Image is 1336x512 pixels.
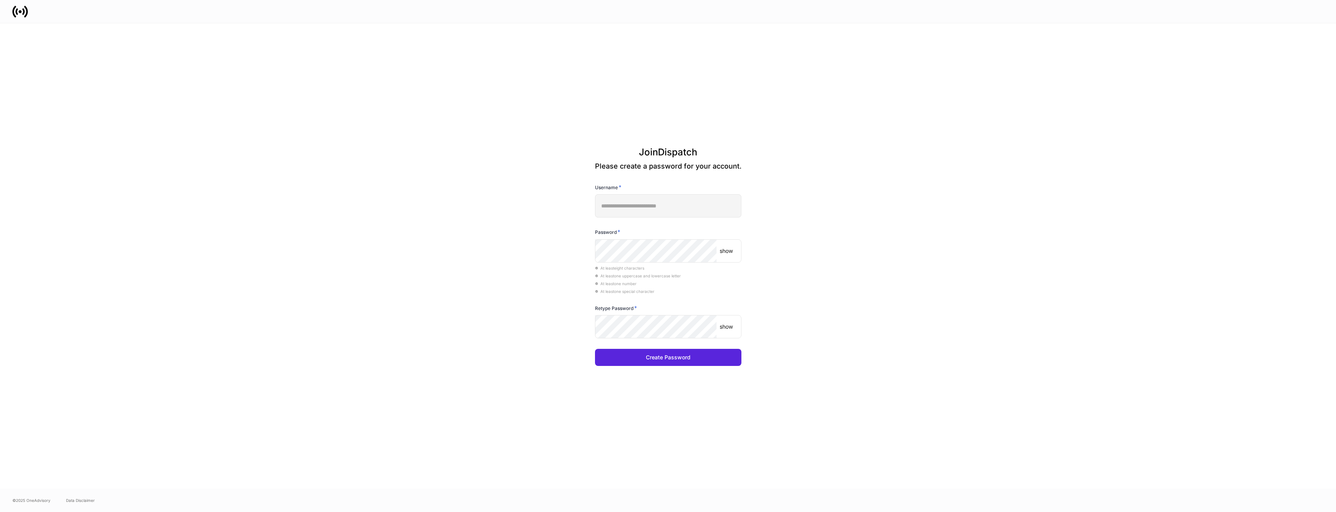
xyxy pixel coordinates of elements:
[595,162,741,171] p: Please create a password for your account.
[720,247,733,255] p: show
[66,497,95,503] a: Data Disclaimer
[12,497,50,503] span: © 2025 OneAdvisory
[595,183,621,191] h6: Username
[720,323,733,331] p: show
[595,228,620,236] h6: Password
[595,273,681,278] span: At least one uppercase and lowercase letter
[595,349,741,366] button: Create Password
[595,281,637,286] span: At least one number
[595,266,644,270] span: At least eight characters
[595,289,654,294] span: At least one special character
[595,146,741,162] h3: Join Dispatch
[646,354,691,361] div: Create Password
[595,304,637,312] h6: Retype Password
